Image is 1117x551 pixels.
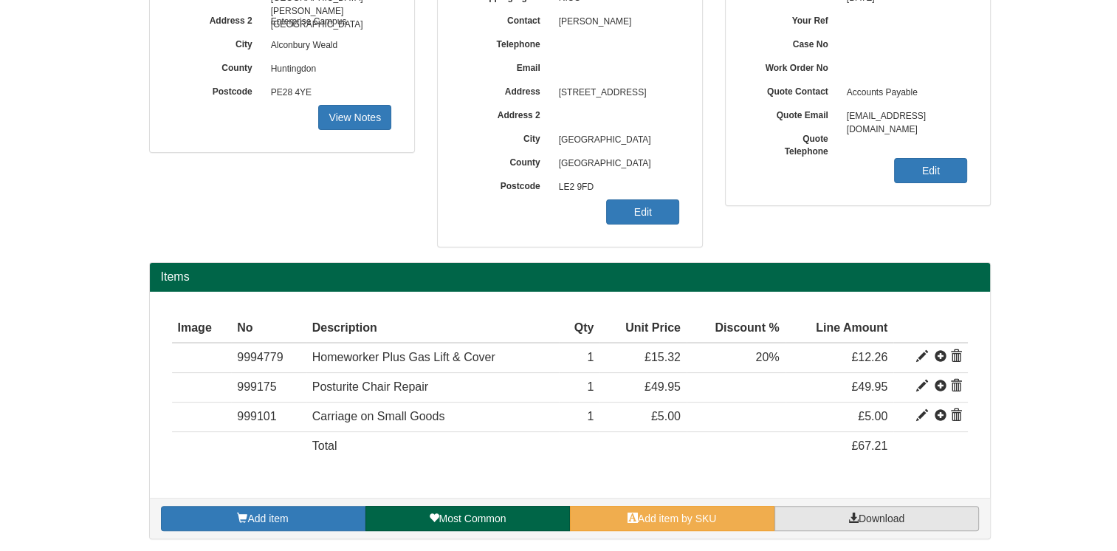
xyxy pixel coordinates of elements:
[748,34,839,51] label: Case No
[651,410,681,422] span: £5.00
[306,432,559,461] td: Total
[587,410,594,422] span: 1
[551,176,680,199] span: LE2 9FD
[786,314,894,343] th: Line Amount
[748,81,839,98] label: Quote Contact
[587,351,594,363] span: 1
[161,270,979,284] h2: Items
[312,351,495,363] span: Homeworker Plus Gas Lift & Cover
[264,10,392,34] span: Enterprise Campus
[559,314,599,343] th: Qty
[606,199,679,225] a: Edit
[306,314,559,343] th: Description
[687,314,786,343] th: Discount %
[247,513,288,524] span: Add item
[551,152,680,176] span: [GEOGRAPHIC_DATA]
[264,81,392,105] span: PE28 4YE
[264,58,392,81] span: Huntingdon
[231,373,306,403] td: 999175
[460,176,551,193] label: Postcode
[894,158,967,183] a: Edit
[172,34,264,51] label: City
[851,351,887,363] span: £12.26
[231,403,306,432] td: 999101
[318,105,391,130] a: View Notes
[551,81,680,105] span: [STREET_ADDRESS]
[839,81,968,105] span: Accounts Payable
[638,513,717,524] span: Add item by SKU
[460,10,551,27] label: Contact
[748,58,839,75] label: Work Order No
[460,81,551,98] label: Address
[774,506,979,531] a: Download
[460,34,551,51] label: Telephone
[859,513,904,524] span: Download
[748,129,839,158] label: Quote Telephone
[748,105,839,122] label: Quote Email
[172,58,264,75] label: County
[851,380,887,393] span: £49.95
[460,58,551,75] label: Email
[599,314,687,343] th: Unit Price
[748,10,839,27] label: Your Ref
[439,513,506,524] span: Most Common
[839,105,968,129] span: [EMAIL_ADDRESS][DOMAIN_NAME]
[312,380,428,393] span: Posturite Chair Repair
[755,351,779,363] span: 20%
[551,10,680,34] span: [PERSON_NAME]
[551,129,680,152] span: [GEOGRAPHIC_DATA]
[172,314,232,343] th: Image
[460,105,551,122] label: Address 2
[460,152,551,169] label: County
[645,380,681,393] span: £49.95
[460,129,551,146] label: City
[312,410,445,422] span: Carriage on Small Goods
[172,81,264,98] label: Postcode
[645,351,681,363] span: £15.32
[851,439,887,452] span: £67.21
[231,314,306,343] th: No
[587,380,594,393] span: 1
[264,34,392,58] span: Alconbury Weald
[231,343,306,372] td: 9994779
[858,410,887,422] span: £5.00
[172,10,264,27] label: Address 2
